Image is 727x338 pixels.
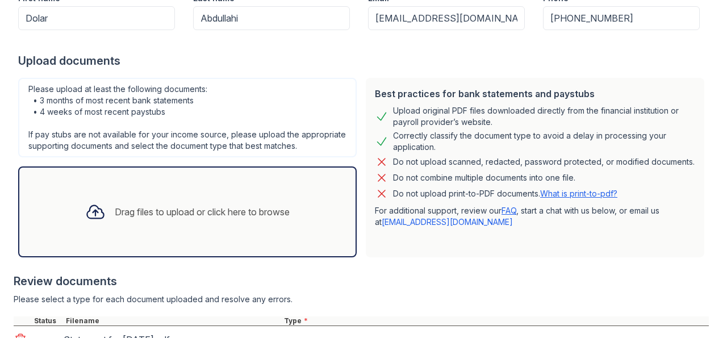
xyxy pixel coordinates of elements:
[14,294,709,305] div: Please select a type for each document uploaded and resolve any errors.
[540,189,617,198] a: What is print-to-pdf?
[393,105,695,128] div: Upload original PDF files downloaded directly from the financial institution or payroll provider’...
[393,130,695,153] div: Correctly classify the document type to avoid a delay in processing your application.
[64,316,282,326] div: Filename
[18,78,357,157] div: Please upload at least the following documents: • 3 months of most recent bank statements • 4 wee...
[393,171,575,185] div: Do not combine multiple documents into one file.
[375,205,695,228] p: For additional support, review our , start a chat with us below, or email us at
[18,53,709,69] div: Upload documents
[32,316,64,326] div: Status
[375,87,695,101] div: Best practices for bank statements and paystubs
[282,316,709,326] div: Type
[393,155,695,169] div: Do not upload scanned, redacted, password protected, or modified documents.
[14,273,709,289] div: Review documents
[115,205,290,219] div: Drag files to upload or click here to browse
[502,206,516,215] a: FAQ
[393,188,617,199] p: Do not upload print-to-PDF documents.
[382,217,513,227] a: [EMAIL_ADDRESS][DOMAIN_NAME]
